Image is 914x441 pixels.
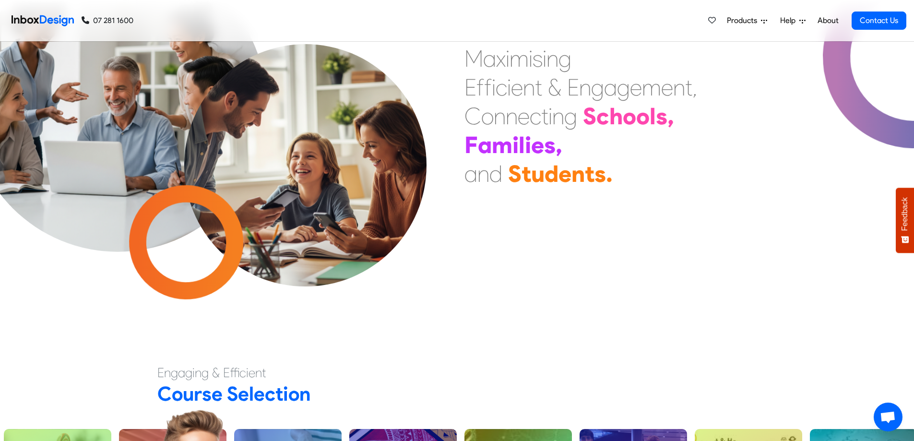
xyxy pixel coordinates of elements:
div: S [508,159,522,188]
div: i [506,44,510,73]
h4: Engaging & Efficient [157,364,757,381]
div: s [533,44,543,73]
div: e [630,73,642,102]
div: a [478,131,492,159]
div: g [617,73,630,102]
div: e [558,159,571,188]
div: i [512,131,519,159]
div: g [564,102,577,131]
span: Help [780,15,799,26]
a: About [815,11,841,30]
div: m [642,73,661,102]
div: l [650,102,656,131]
div: E [464,73,476,102]
a: Help [776,11,809,30]
div: t [541,102,548,131]
div: t [585,159,594,188]
div: c [596,102,609,131]
div: t [685,73,692,102]
div: n [477,159,489,188]
div: a [464,159,477,188]
div: x [496,44,506,73]
div: o [623,102,636,131]
a: Products [723,11,771,30]
div: a [604,73,617,102]
div: i [507,73,511,102]
div: o [636,102,650,131]
div: n [523,73,535,102]
div: n [579,73,591,102]
div: F [464,131,478,159]
div: d [545,159,558,188]
div: C [464,102,481,131]
div: m [510,44,529,73]
div: e [661,73,673,102]
div: t [535,73,542,102]
div: t [522,159,531,188]
div: n [494,102,506,131]
div: , [667,102,674,131]
div: i [492,73,496,102]
div: & [548,73,561,102]
div: n [506,102,518,131]
div: g [558,44,571,73]
a: 07 281 1600 [82,15,133,26]
div: E [567,73,579,102]
a: Contact Us [852,12,906,30]
div: s [656,102,667,131]
div: . [606,159,613,188]
div: , [556,131,562,159]
div: i [529,44,533,73]
div: e [518,102,530,131]
div: c [530,102,541,131]
div: l [519,131,525,159]
div: M [464,44,483,73]
div: i [525,131,531,159]
div: S [583,102,596,131]
span: Products [727,15,761,26]
div: n [552,102,564,131]
div: a [483,44,496,73]
a: Open chat [874,403,902,431]
div: c [496,73,507,102]
button: Feedback - Show survey [896,188,914,253]
div: d [489,159,502,188]
span: Feedback [901,197,909,231]
div: u [531,159,545,188]
div: n [546,44,558,73]
div: n [571,159,585,188]
div: g [591,73,604,102]
div: , [692,73,697,102]
div: m [492,131,512,159]
div: i [548,102,552,131]
h2: Course Selection [157,381,757,406]
div: h [609,102,623,131]
div: f [476,73,484,102]
div: o [481,102,494,131]
div: e [511,73,523,102]
div: Maximising Efficient & Engagement, Connecting Schools, Families, and Students. [464,44,697,188]
div: i [543,44,546,73]
div: e [531,131,544,159]
div: n [673,73,685,102]
div: f [484,73,492,102]
div: s [544,131,556,159]
div: s [594,159,606,188]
